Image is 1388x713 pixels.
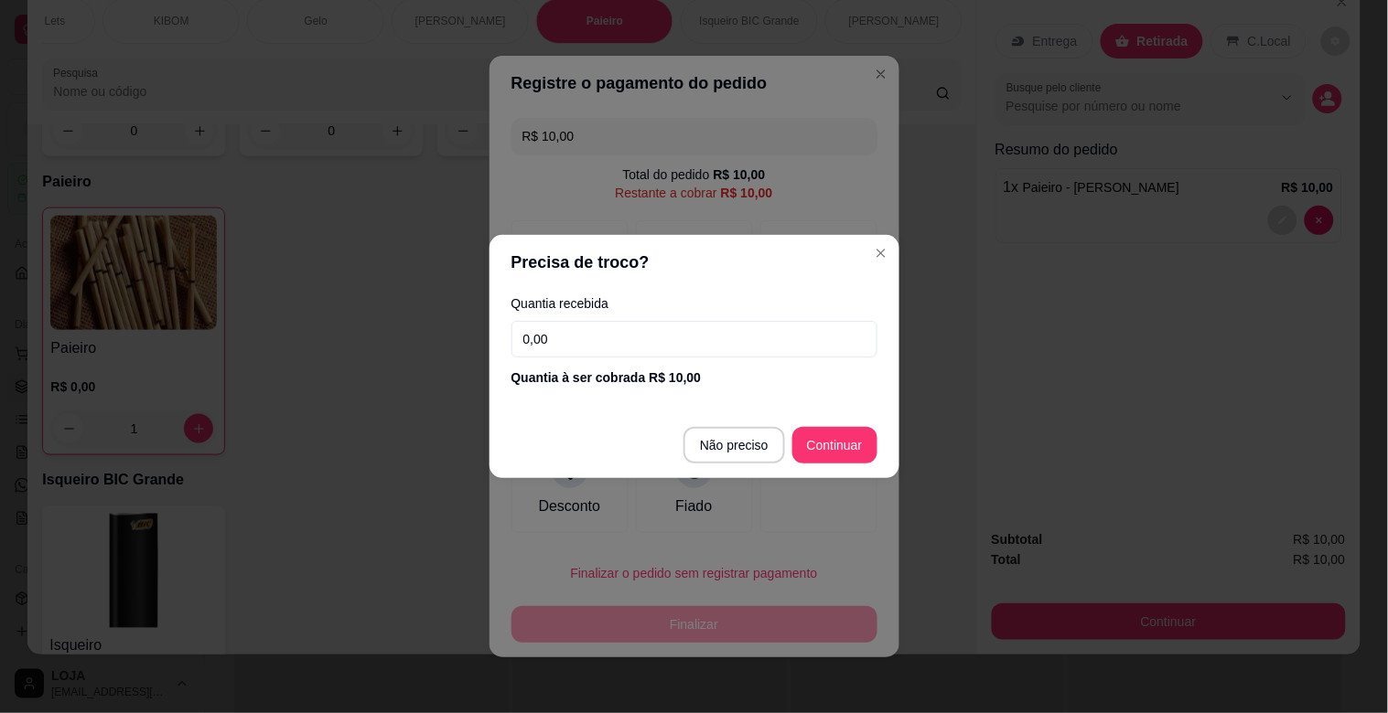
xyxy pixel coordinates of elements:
[511,368,877,387] div: Quantia à ser cobrada R$ 10,00
[683,427,785,463] button: Não preciso
[866,239,896,268] button: Close
[792,427,877,463] button: Continuar
[490,235,899,290] header: Precisa de troco?
[511,297,877,310] label: Quantia recebida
